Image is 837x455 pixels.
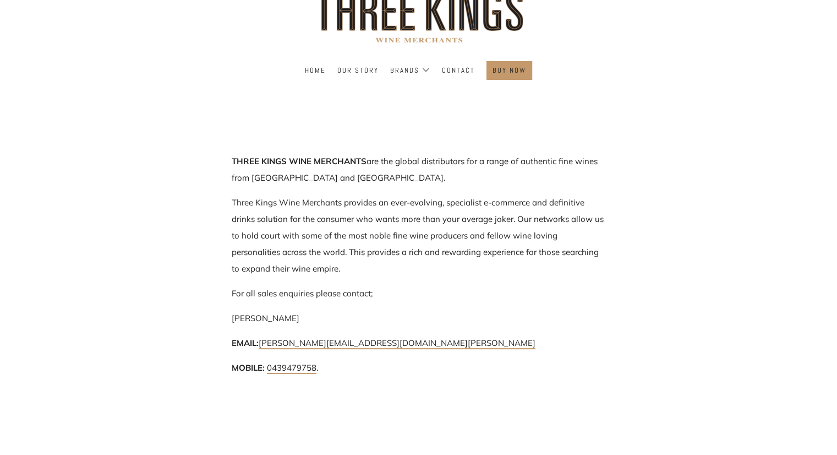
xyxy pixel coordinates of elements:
[493,62,526,79] a: BUY NOW
[232,156,366,166] strong: THREE KINGS WINE MERCHANTS
[390,62,430,79] a: Brands
[232,362,265,373] strong: MOBILE:
[232,285,606,302] p: For all sales enquiries please contact;
[259,338,535,349] a: [PERSON_NAME][EMAIL_ADDRESS][DOMAIN_NAME][PERSON_NAME]
[232,338,259,348] strong: EMAIL:
[337,62,379,79] a: Our Story
[232,197,604,274] span: Three Kings Wine Merchants provides an ever-evolving, specialist e-commerce and definitive drinks...
[232,310,606,327] p: [PERSON_NAME]
[442,62,475,79] a: Contact
[232,360,606,376] p: .
[305,62,326,79] a: Home
[267,362,316,374] a: 0439479758
[232,153,606,186] p: are the global distributors for a range of authentic fine wines from [GEOGRAPHIC_DATA] and [GEOGR...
